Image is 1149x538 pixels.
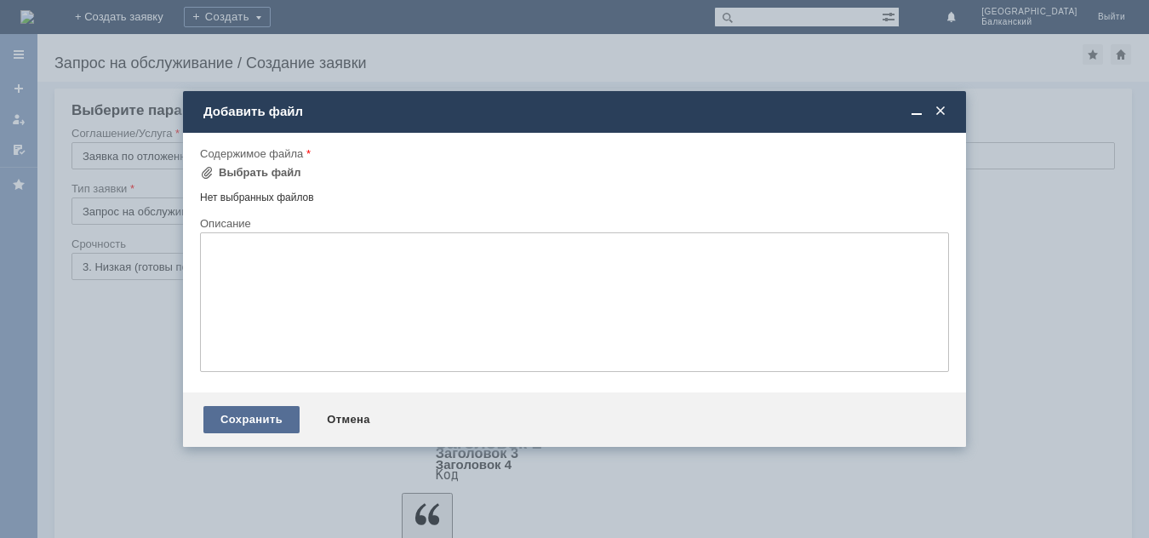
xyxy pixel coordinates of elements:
div: Нет выбранных файлов [200,185,949,204]
div: Выбрать файл [219,166,301,180]
div: Доброе утро! Прошу удалить отложенный чек от [DATE] [7,7,249,34]
div: Описание [200,218,946,229]
div: Добавить файл [203,104,949,119]
span: Закрыть [932,104,949,119]
div: Содержимое файла [200,148,946,159]
span: Свернуть (Ctrl + M) [908,104,925,119]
